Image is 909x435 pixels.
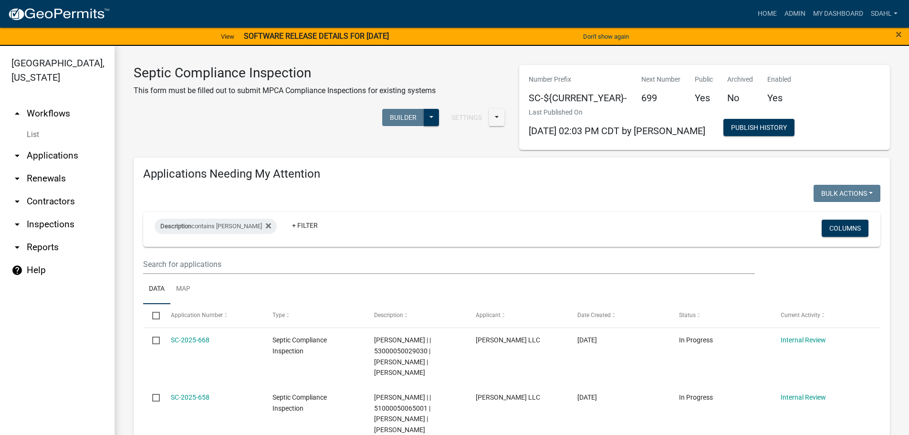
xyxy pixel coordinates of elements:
span: In Progress [679,336,713,344]
a: Internal Review [781,336,826,344]
button: Bulk Actions [814,185,880,202]
p: Enabled [767,74,791,85]
p: Number Prefix [529,74,627,85]
a: Admin [781,5,809,23]
h4: Applications Needing My Attention [143,167,880,181]
a: My Dashboard [809,5,867,23]
button: Don't show again [579,29,633,44]
i: help [11,265,23,276]
span: Application Number [171,312,223,318]
span: Sheila Dahl | | 53000050029030 | CURTIS M ADAMS | BREANNA M ADAMS [374,336,431,376]
datatable-header-cell: Status [670,304,772,327]
button: Builder [382,109,424,126]
span: Type [272,312,285,318]
p: Next Number [641,74,680,85]
datatable-header-cell: Applicant [467,304,568,327]
span: Applicant [476,312,501,318]
span: In Progress [679,393,713,401]
span: × [896,28,902,41]
a: Home [754,5,781,23]
i: arrow_drop_up [11,108,23,119]
datatable-header-cell: Date Created [568,304,670,327]
input: Search for applications [143,255,755,274]
i: arrow_drop_down [11,242,23,253]
a: Map [170,274,196,305]
i: arrow_drop_down [11,196,23,207]
a: Data [143,274,170,305]
span: Status [679,312,696,318]
a: SC-2025-658 [171,393,209,401]
button: Settings [444,109,490,126]
h5: Yes [767,92,791,104]
datatable-header-cell: Select [143,304,161,327]
datatable-header-cell: Application Number [161,304,263,327]
span: 09/23/2025 [577,393,597,401]
p: This form must be filled out to submit MPCA Compliance Inspections for existing systems [134,85,436,96]
button: Publish History [723,119,794,136]
button: Columns [822,220,868,237]
a: SC-2025-668 [171,336,209,344]
span: Description [160,223,191,230]
span: Septic Compliance Inspection [272,393,327,412]
a: + Filter [284,217,325,234]
p: Last Published On [529,107,705,117]
h5: No [727,92,753,104]
h5: 699 [641,92,680,104]
h3: Septic Compliance Inspection [134,65,436,81]
i: arrow_drop_down [11,219,23,230]
span: Current Activity [781,312,820,318]
button: Close [896,29,902,40]
p: Archived [727,74,753,85]
h5: SC-${CURRENT_YEAR}- [529,92,627,104]
span: 09/25/2025 [577,336,597,344]
datatable-header-cell: Current Activity [772,304,873,327]
span: Date Created [577,312,611,318]
i: arrow_drop_down [11,173,23,184]
a: sdahl [867,5,901,23]
i: arrow_drop_down [11,150,23,161]
a: Internal Review [781,393,826,401]
span: Roisum LLC [476,336,540,344]
div: contains [PERSON_NAME] [155,219,277,234]
h5: Yes [695,92,713,104]
datatable-header-cell: Type [263,304,365,327]
wm-modal-confirm: Workflow Publish History [723,124,794,132]
strong: SOFTWARE RELEASE DETAILS FOR [DATE] [244,32,389,41]
a: View [217,29,238,44]
span: Description [374,312,403,318]
span: [DATE] 02:03 PM CDT by [PERSON_NAME] [529,125,705,137]
datatable-header-cell: Description [365,304,467,327]
p: Public [695,74,713,85]
span: Roisum LLC [476,393,540,401]
span: Septic Compliance Inspection [272,336,327,355]
span: Sheila Dahl | | 51000050065001 | MATTHEW A KAISER | ABBE S KAISER [374,393,431,434]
